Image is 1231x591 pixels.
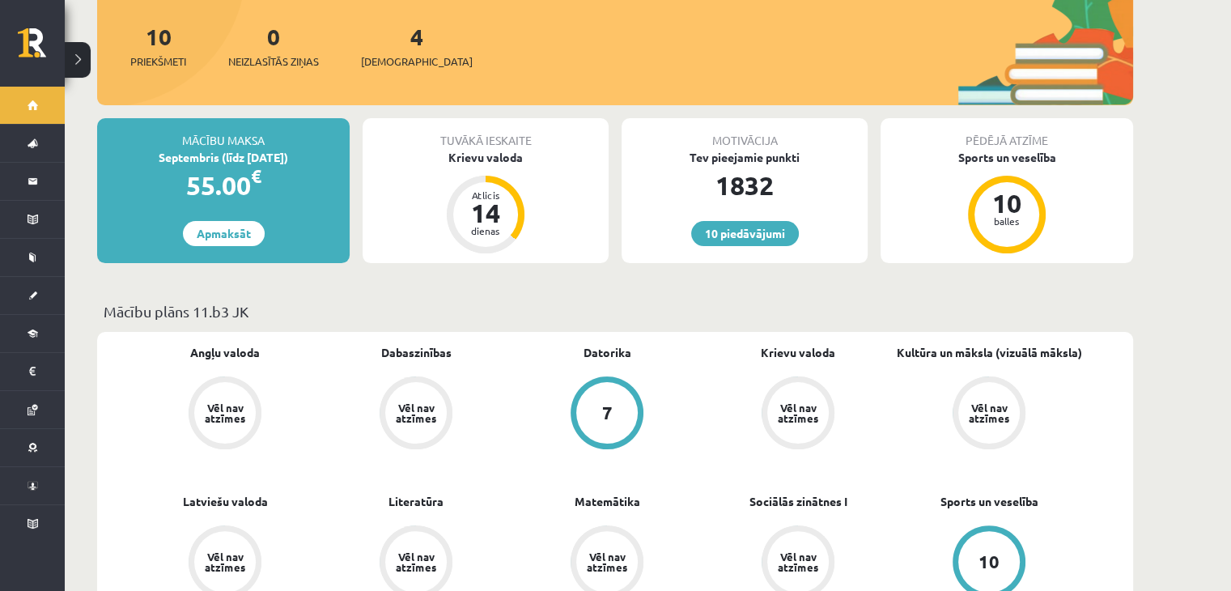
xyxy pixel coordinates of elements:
[183,493,268,510] a: Latviešu valoda
[130,22,186,70] a: 10Priekšmeti
[393,402,439,423] div: Vēl nav atzīmes
[622,118,868,149] div: Motivācija
[18,28,65,69] a: Rīgas 1. Tālmācības vidusskola
[978,553,1000,571] div: 10
[190,344,260,361] a: Angļu valoda
[97,166,350,205] div: 55.00
[228,53,319,70] span: Neizlasītās ziņas
[228,22,319,70] a: 0Neizlasītās ziņas
[461,226,510,236] div: dienas
[622,166,868,205] div: 1832
[461,190,510,200] div: Atlicis
[363,149,609,166] div: Krievu valoda
[363,149,609,256] a: Krievu valoda Atlicis 14 dienas
[761,344,835,361] a: Krievu valoda
[183,221,265,246] a: Apmaksāt
[881,118,1133,149] div: Pēdējā atzīme
[983,216,1031,226] div: balles
[512,376,703,453] a: 7
[251,164,261,188] span: €
[966,402,1012,423] div: Vēl nav atzīmes
[130,53,186,70] span: Priekšmeti
[775,402,821,423] div: Vēl nav atzīmes
[129,376,320,453] a: Vēl nav atzīmes
[97,118,350,149] div: Mācību maksa
[361,53,473,70] span: [DEMOGRAPHIC_DATA]
[104,300,1127,322] p: Mācību plāns 11.b3 JK
[575,493,640,510] a: Matemātika
[897,344,1082,361] a: Kultūra un māksla (vizuālā māksla)
[363,118,609,149] div: Tuvākā ieskaite
[381,344,452,361] a: Dabaszinības
[361,22,473,70] a: 4[DEMOGRAPHIC_DATA]
[461,200,510,226] div: 14
[881,149,1133,256] a: Sports un veselība 10 balles
[393,551,439,572] div: Vēl nav atzīmes
[940,493,1038,510] a: Sports un veselība
[584,551,630,572] div: Vēl nav atzīmes
[584,344,631,361] a: Datorika
[881,149,1133,166] div: Sports un veselība
[622,149,868,166] div: Tev pieejamie punkti
[202,551,248,572] div: Vēl nav atzīmes
[388,493,444,510] a: Literatūra
[894,376,1085,453] a: Vēl nav atzīmes
[703,376,894,453] a: Vēl nav atzīmes
[602,404,613,422] div: 7
[749,493,847,510] a: Sociālās zinātnes I
[202,402,248,423] div: Vēl nav atzīmes
[691,221,799,246] a: 10 piedāvājumi
[97,149,350,166] div: Septembris (līdz [DATE])
[983,190,1031,216] div: 10
[320,376,512,453] a: Vēl nav atzīmes
[775,551,821,572] div: Vēl nav atzīmes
